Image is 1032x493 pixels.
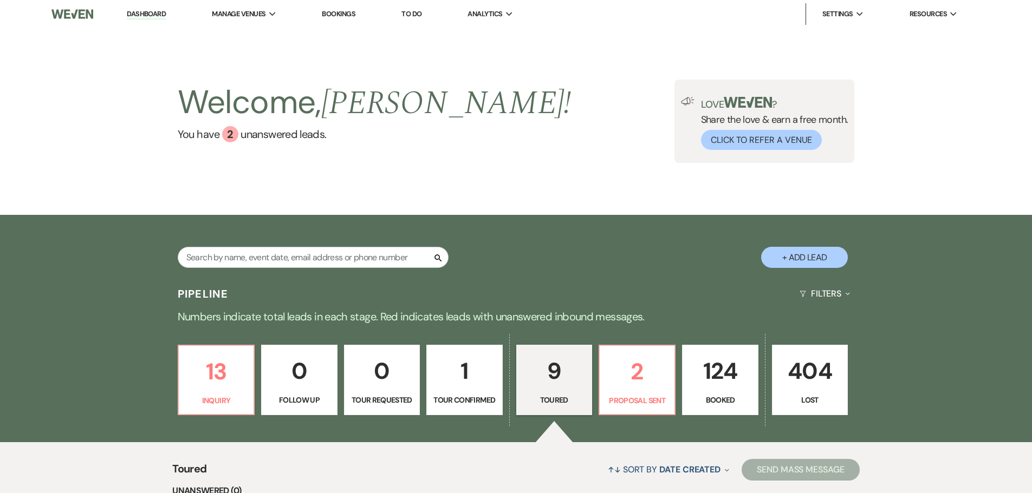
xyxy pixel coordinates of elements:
p: Booked [689,394,751,406]
p: Lost [779,394,841,406]
a: 404Lost [772,345,848,415]
p: Follow Up [268,394,330,406]
img: Weven Logo [51,3,93,25]
h3: Pipeline [178,286,229,301]
button: + Add Lead [761,247,848,268]
a: 9Toured [516,345,592,415]
span: Analytics [468,9,502,19]
p: Tour Requested [351,394,413,406]
span: Resources [910,9,947,19]
span: Settings [822,9,853,19]
a: You have 2 unanswered leads. [178,126,572,142]
a: Bookings [322,9,355,18]
button: Sort By Date Created [603,455,734,484]
span: [PERSON_NAME] ! [321,78,572,128]
p: Proposal Sent [606,395,668,406]
input: Search by name, event date, email address or phone number [178,247,449,268]
p: 404 [779,353,841,389]
a: 0Tour Requested [344,345,420,415]
img: loud-speaker-illustration.svg [681,97,695,106]
a: 1Tour Confirmed [426,345,502,415]
div: 2 [222,126,238,142]
h2: Welcome, [178,80,572,126]
p: 13 [185,353,247,390]
span: Manage Venues [212,9,265,19]
a: 124Booked [682,345,758,415]
button: Filters [795,279,854,308]
button: Send Mass Message [742,459,860,481]
a: 13Inquiry [178,345,255,415]
button: Click to Refer a Venue [701,130,822,150]
p: Love ? [701,97,848,109]
p: 0 [268,353,330,389]
p: Numbers indicate total leads in each stage. Red indicates leads with unanswered inbound messages. [126,308,906,325]
div: Share the love & earn a free month. [695,97,848,150]
a: Dashboard [127,9,166,19]
span: Date Created [659,464,721,475]
p: Tour Confirmed [433,394,495,406]
a: To Do [401,9,421,18]
p: 0 [351,353,413,389]
p: Inquiry [185,395,247,406]
p: 9 [523,353,585,389]
span: Toured [172,461,206,484]
p: Toured [523,394,585,406]
p: 124 [689,353,751,389]
span: ↑↓ [608,464,621,475]
a: 2Proposal Sent [599,345,676,415]
img: weven-logo-green.svg [724,97,772,108]
p: 1 [433,353,495,389]
p: 2 [606,353,668,390]
a: 0Follow Up [261,345,337,415]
